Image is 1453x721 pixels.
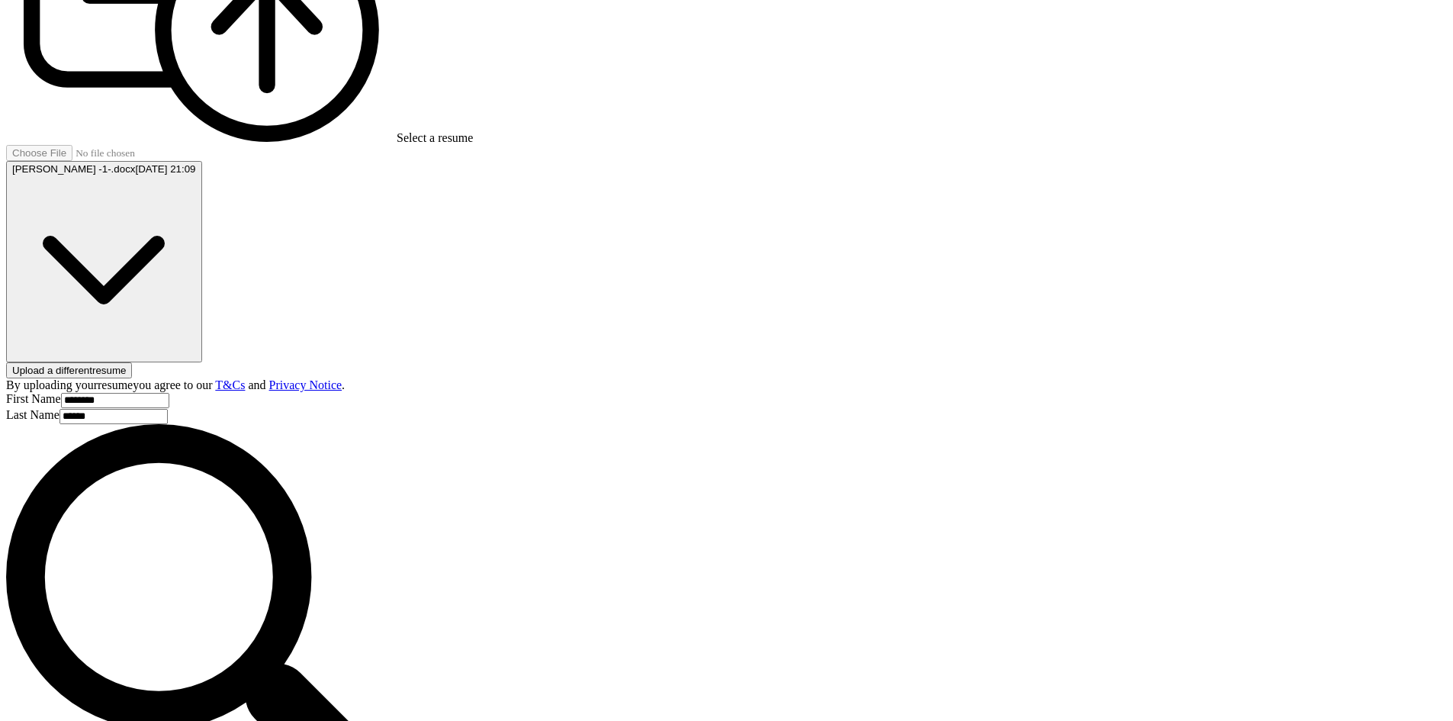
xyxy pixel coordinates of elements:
button: Upload a differentresume [6,362,132,378]
span: [DATE] 21:09 [135,163,195,175]
label: First Name [6,392,61,405]
label: Last Name [6,408,59,421]
div: By uploading your resume you agree to our and . [6,378,1447,392]
button: [PERSON_NAME] -1-.docx[DATE] 21:09 [6,161,202,363]
label: Select a resume [397,131,473,144]
a: Privacy Notice [269,378,342,391]
span: [PERSON_NAME] -1-.docx [12,163,135,175]
a: T&Cs [215,378,245,391]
